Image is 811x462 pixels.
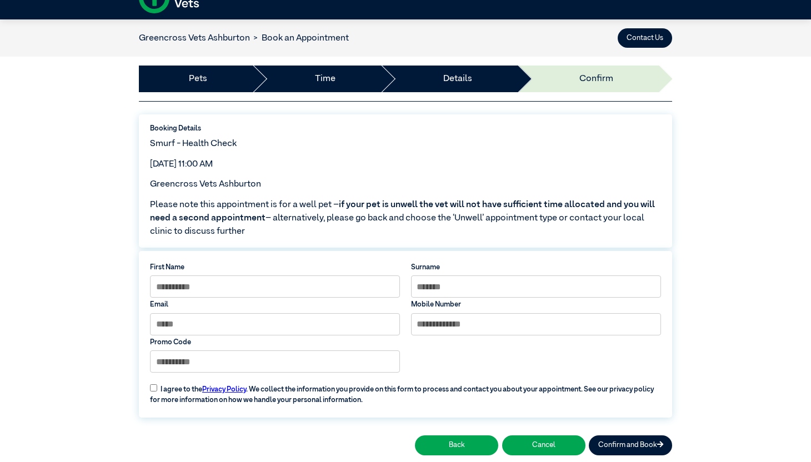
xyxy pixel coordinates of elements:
button: Contact Us [618,28,672,48]
span: if your pet is unwell the vet will not have sufficient time allocated and you will need a second ... [150,200,655,223]
a: Pets [189,72,207,86]
span: Smurf - Health Check [150,139,237,148]
label: Booking Details [150,123,661,134]
button: Back [415,435,498,455]
a: Greencross Vets Ashburton [139,34,250,43]
label: Surname [411,262,661,273]
label: First Name [150,262,400,273]
input: I agree to thePrivacy Policy. We collect the information you provide on this form to process and ... [150,384,157,391]
span: Please note this appointment is for a well pet – – alternatively, please go back and choose the ‘... [150,198,661,238]
button: Cancel [502,435,585,455]
a: Details [443,72,472,86]
a: Privacy Policy [202,386,246,393]
label: Email [150,299,400,310]
label: Mobile Number [411,299,661,310]
label: Promo Code [150,337,400,348]
nav: breadcrumb [139,32,349,45]
button: Confirm and Book [589,435,672,455]
span: [DATE] 11:00 AM [150,160,213,169]
a: Time [315,72,336,86]
li: Book an Appointment [250,32,349,45]
span: Greencross Vets Ashburton [150,180,261,189]
label: I agree to the . We collect the information you provide on this form to process and contact you a... [144,377,666,405]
